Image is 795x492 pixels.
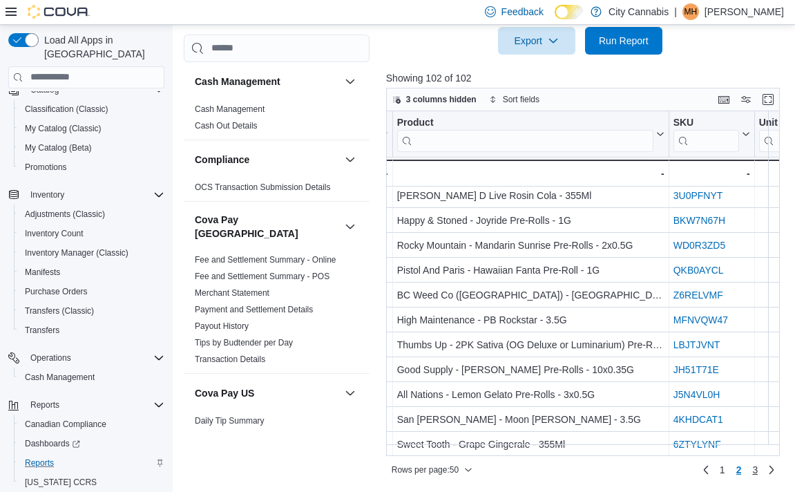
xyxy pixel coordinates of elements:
button: Cova Pay US [342,385,358,401]
p: City Cannabis [609,3,669,20]
button: Reports [14,453,170,473]
button: Compliance [342,151,358,168]
a: My Catalog (Classic) [19,120,107,137]
div: Sweet Tooth - Grape Gingerale - 355Ml [397,436,664,453]
a: Payment and Settlement Details [195,305,313,314]
span: Operations [30,352,71,363]
button: SKU [673,116,749,151]
span: Sort fields [503,94,539,105]
a: Cash Out Details [195,121,258,131]
span: Promotions [25,162,67,173]
button: Product [396,116,664,151]
button: Compliance [195,153,339,167]
span: Fee and Settlement Summary - Online [195,254,336,265]
a: Tips by Budtender per Day [195,338,293,348]
a: Dashboards [19,435,86,452]
div: BCLDB [220,262,388,278]
span: [US_STATE] CCRS [25,477,97,488]
span: Inventory [25,187,164,203]
span: Promotions [19,159,164,176]
button: Inventory [3,185,170,205]
span: Transaction Details [195,354,265,365]
h3: Cash Management [195,75,280,88]
div: Happy & Stoned - Joyride Pre-Rolls - 1G [397,212,664,229]
a: Inventory Count [19,225,89,242]
span: OCS Transaction Submission Details [195,182,331,193]
span: Transfers (Classic) [25,305,94,316]
span: Classification (Classic) [19,101,164,117]
h3: Compliance [195,153,249,167]
span: Purchase Orders [19,283,164,300]
p: Showing 102 of 102 [386,71,784,85]
a: Merchant Statement [195,288,269,298]
span: Cash Management [19,369,164,386]
button: Transfers [14,321,170,340]
div: Product [396,116,653,129]
span: Tips by Budtender per Day [195,337,293,348]
div: BCLDB [220,386,388,403]
span: 3 columns hidden [406,94,477,105]
p: | [674,3,677,20]
span: Adjustments (Classic) [19,206,164,223]
span: Cash Out Details [195,120,258,131]
div: ATS Delta [220,312,388,328]
span: 3 [752,463,758,477]
a: Inventory Manager (Classic) [19,245,134,261]
nav: Pagination for preceding grid [698,459,780,481]
a: Transfers (Classic) [19,303,99,319]
h3: Cova Pay US [195,386,254,400]
div: Compliance [184,179,370,201]
button: Display options [738,91,754,108]
button: Cova Pay [GEOGRAPHIC_DATA] [342,218,358,235]
span: Reports [19,455,164,471]
a: Manifests [19,264,66,281]
span: Reports [25,457,54,469]
span: Export [506,27,567,55]
a: 6ZTYLYNF [673,439,721,450]
div: Good Supply - [PERSON_NAME] Pre-Rolls - 10x0.35G [397,361,664,378]
button: Adjustments (Classic) [14,205,170,224]
span: Inventory Manager (Classic) [19,245,164,261]
div: High Maintenance - PB Rockstar - 3.5G [397,312,664,328]
button: Cash Management [342,73,358,90]
span: Inventory Count [25,228,84,239]
div: Thumbs Up - 2PK Sativa (OG Deluxe or Luminarium) Pre-Rolls - 2x1G [397,337,664,353]
span: Purchase Orders [25,286,88,297]
a: OCS Transaction Submission Details [195,182,331,192]
button: Cash Management [14,368,170,387]
div: BCLDB [220,411,388,428]
span: Load All Apps in [GEOGRAPHIC_DATA] [39,33,164,61]
a: Z6RELVMF [673,290,723,301]
div: - [673,165,749,182]
button: Inventory Count [14,224,170,243]
button: Reports [25,397,65,413]
a: 4KHDCAT1 [673,414,723,425]
button: Promotions [14,158,170,177]
button: 3 columns hidden [387,91,482,108]
div: BCLDB [220,337,388,353]
a: MFNVQW47 [673,314,728,325]
button: My Catalog (Classic) [14,119,170,138]
div: SKU [673,116,738,129]
a: Cash Management [19,369,100,386]
div: BCLDB [220,287,388,303]
a: Fee and Settlement Summary - POS [195,272,329,281]
span: My Catalog (Beta) [19,140,164,156]
span: Inventory Count [19,225,164,242]
button: Page 2 of 3 [731,459,747,481]
a: J5N4VL0H [673,389,720,400]
a: Classification (Classic) [19,101,114,117]
span: Canadian Compliance [19,416,164,433]
a: Fee and Settlement Summary - Online [195,255,336,265]
button: Purchase Orders [14,282,170,301]
span: Washington CCRS [19,474,164,491]
div: BCLDB [220,187,388,204]
button: Cash Management [195,75,339,88]
div: - [220,165,388,182]
a: JH51T71E [673,364,719,375]
a: Adjustments (Classic) [19,206,111,223]
span: My Catalog (Classic) [19,120,164,137]
button: Transfers (Classic) [14,301,170,321]
a: Canadian Compliance [19,416,112,433]
button: Canadian Compliance [14,415,170,434]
